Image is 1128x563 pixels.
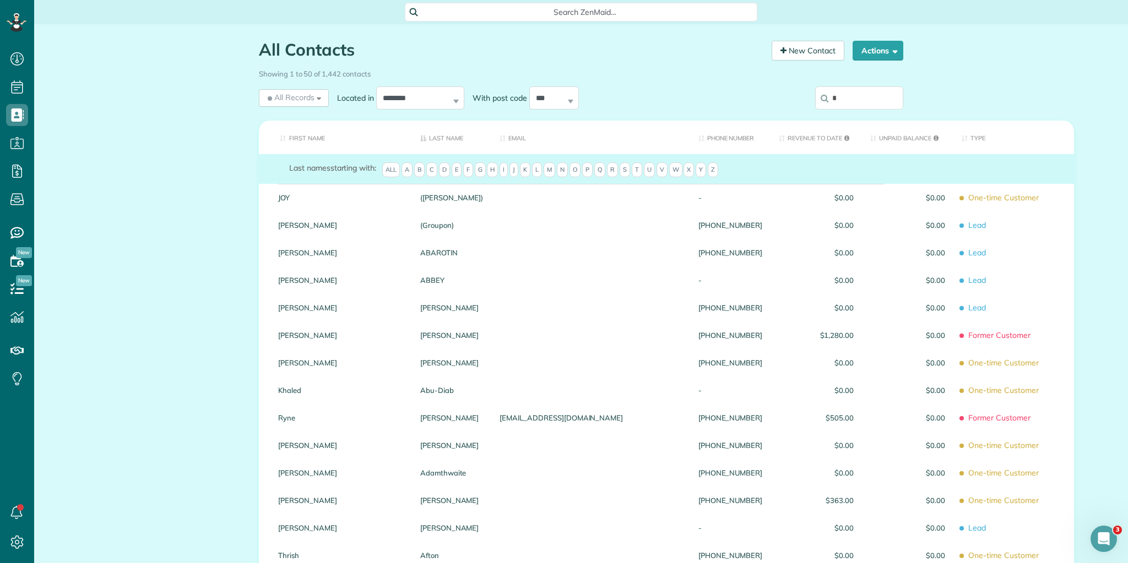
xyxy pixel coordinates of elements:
[278,249,404,256] a: [PERSON_NAME]
[463,162,473,178] span: F
[779,386,854,394] span: $0.00
[278,469,404,477] a: [PERSON_NAME]
[278,304,404,311] a: [PERSON_NAME]
[870,469,945,477] span: $0.00
[420,386,483,394] a: Abu-Diab
[779,496,854,504] span: $363.00
[278,551,404,559] a: Thrish
[532,162,542,178] span: L
[690,404,771,431] div: [PHONE_NUMBER]
[962,353,1065,373] span: One-time Customer
[382,162,400,178] span: All
[962,491,1065,510] span: One-time Customer
[289,163,330,173] span: Last names
[278,221,404,229] a: [PERSON_NAME]
[870,441,945,449] span: $0.00
[779,221,854,229] span: $0.00
[278,524,404,532] a: [PERSON_NAME]
[696,162,706,178] span: Y
[690,459,771,487] div: [PHONE_NUMBER]
[779,249,854,256] span: $0.00
[962,463,1065,483] span: One-time Customer
[962,518,1065,538] span: Lead
[690,376,771,404] div: -
[259,41,763,59] h1: All Contacts
[690,184,771,211] div: -
[962,243,1065,263] span: Lead
[265,92,314,103] span: All Records
[962,326,1065,345] span: Former Customer
[1091,526,1117,552] iframe: Intercom live chat
[420,469,483,477] a: Adamthwaite
[690,239,771,266] div: [PHONE_NUMBER]
[420,496,483,504] a: [PERSON_NAME]
[557,162,568,178] span: N
[690,294,771,321] div: [PHONE_NUMBER]
[1113,526,1122,534] span: 3
[779,331,854,339] span: $1,280.00
[420,276,483,284] a: ABBEY
[570,162,581,178] span: O
[962,188,1065,207] span: One-time Customer
[870,496,945,504] span: $0.00
[420,249,483,256] a: ABAROTIN
[289,162,376,173] label: starting with:
[690,431,771,459] div: [PHONE_NUMBER]
[16,275,32,286] span: New
[420,194,483,201] a: ([PERSON_NAME])
[259,64,903,79] div: Showing 1 to 50 of 1,442 contacts
[690,514,771,542] div: -
[690,211,771,239] div: [PHONE_NUMBER]
[644,162,655,178] span: U
[690,321,771,349] div: [PHONE_NUMBER]
[779,441,854,449] span: $0.00
[420,551,483,559] a: Afton
[420,304,483,311] a: [PERSON_NAME]
[684,162,694,178] span: X
[779,304,854,311] span: $0.00
[278,496,404,504] a: [PERSON_NAME]
[544,162,555,178] span: M
[329,92,376,103] label: Located in
[607,162,618,178] span: R
[870,194,945,201] span: $0.00
[594,162,605,178] span: Q
[870,386,945,394] span: $0.00
[779,359,854,367] span: $0.00
[16,247,32,258] span: New
[870,359,945,367] span: $0.00
[657,162,668,178] span: V
[632,162,642,178] span: T
[487,162,498,178] span: H
[870,249,945,256] span: $0.00
[420,221,483,229] a: (Groupon)
[669,162,682,178] span: W
[491,404,690,431] div: [EMAIL_ADDRESS][DOMAIN_NAME]
[690,349,771,376] div: [PHONE_NUMBER]
[420,359,483,367] a: [PERSON_NAME]
[509,162,518,178] span: J
[962,271,1065,290] span: Lead
[278,386,404,394] a: Khaled
[962,298,1065,318] span: Lead
[870,221,945,229] span: $0.00
[278,276,404,284] a: [PERSON_NAME]
[278,331,404,339] a: [PERSON_NAME]
[278,414,404,422] a: Ryne
[452,162,462,178] span: E
[402,162,413,178] span: A
[414,162,425,178] span: B
[420,331,483,339] a: [PERSON_NAME]
[420,524,483,532] a: [PERSON_NAME]
[464,92,529,103] label: With post code
[439,162,450,178] span: D
[779,469,854,477] span: $0.00
[962,216,1065,235] span: Lead
[853,41,903,61] button: Actions
[278,194,404,201] a: JOY
[953,121,1073,154] th: Type: activate to sort column ascending
[278,359,404,367] a: [PERSON_NAME]
[708,162,718,178] span: Z
[259,121,412,154] th: First Name: activate to sort column ascending
[420,441,483,449] a: [PERSON_NAME]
